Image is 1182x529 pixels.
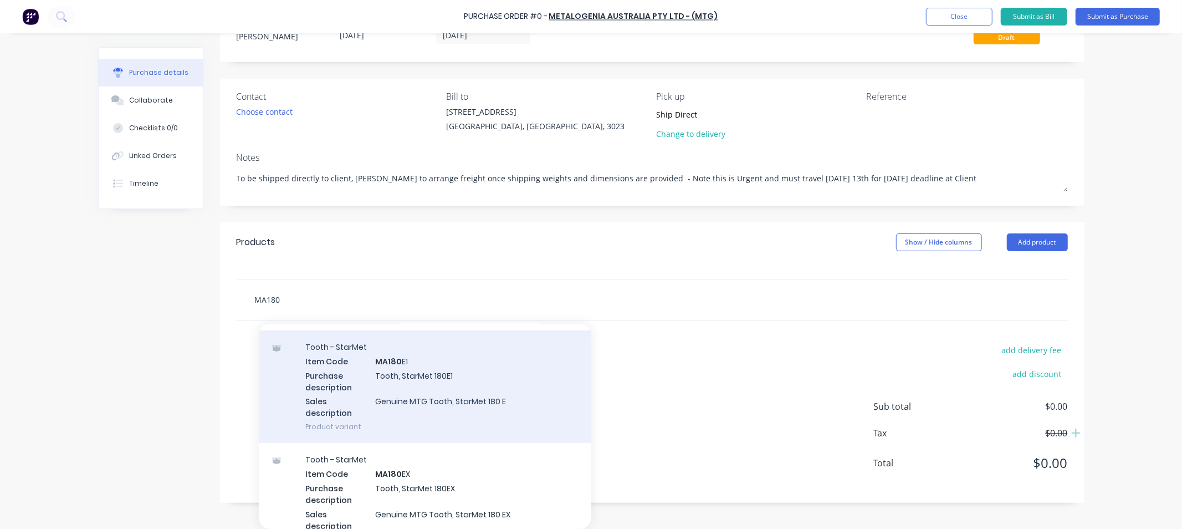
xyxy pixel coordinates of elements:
button: Submit as Purchase [1076,8,1160,26]
span: $0.00 [957,426,1068,440]
a: METALOGENIA AUSTRALIA PTY LTD - (MTG) [549,11,718,22]
button: add discount [1006,367,1068,381]
div: Products [237,236,275,249]
div: Timeline [129,179,158,189]
div: [PERSON_NAME] [237,30,331,42]
input: Enter notes... [656,106,757,123]
span: $0.00 [957,453,1068,473]
button: add delivery fee [995,343,1068,357]
button: Show / Hide columns [896,233,982,251]
div: Pick up [656,90,858,103]
span: Total [874,456,957,470]
input: Start typing to add a product... [254,288,476,311]
div: [STREET_ADDRESS] [446,106,625,118]
button: Purchase details [99,59,203,87]
div: Collaborate [129,95,173,105]
div: Bill to [446,90,648,103]
button: Close [926,8,992,26]
div: Reference [866,90,1068,103]
img: Factory [22,8,39,25]
button: Submit as Bill [1001,8,1067,26]
div: Linked Orders [129,151,177,161]
div: Purchase details [129,68,188,78]
button: Add product [1007,233,1068,251]
div: Choose contact [237,106,293,118]
button: Linked Orders [99,142,203,170]
textarea: To be shipped directly to client, [PERSON_NAME] to arrange freight once shipping weights and dime... [237,167,1068,192]
div: Purchase Order #0 - [464,11,548,23]
button: Timeline [99,170,203,197]
span: Sub total [874,400,957,413]
div: Draft [974,30,1040,44]
div: Contact [237,90,438,103]
div: Checklists 0/0 [129,123,178,133]
div: Change to delivery [656,128,757,140]
span: Tax [874,426,957,440]
button: Collaborate [99,87,203,114]
div: [GEOGRAPHIC_DATA], [GEOGRAPHIC_DATA], 3023 [446,120,625,132]
div: Notes [237,151,1068,164]
span: $0.00 [957,400,1068,413]
button: Checklists 0/0 [99,114,203,142]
